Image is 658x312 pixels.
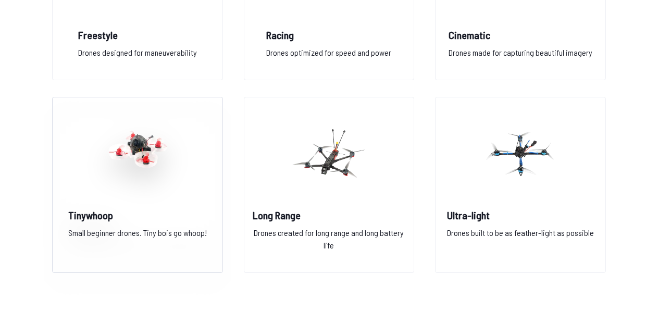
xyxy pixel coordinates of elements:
h2: Long Range [253,208,406,222]
p: Drones designed for maneuverability [78,46,197,67]
img: image of category [483,108,558,199]
p: Drones made for capturing beautiful imagery [449,46,592,67]
h2: Ultra-light [447,208,594,222]
p: Drones built to be as feather-light as possible [447,227,594,260]
h2: Freestyle [78,28,197,42]
h2: Tinywhoop [68,208,207,222]
p: Drones optimized for speed and power [266,46,391,67]
p: Small beginner drones. Tiny bois go whoop! [68,227,207,260]
a: image of categoryTinywhoopSmall beginner drones. Tiny bois go whoop! [52,97,223,273]
h2: Racing [266,28,391,42]
a: image of categoryLong RangeDrones created for long range and long battery life [244,97,415,273]
h2: Cinematic [449,28,592,42]
a: image of categoryUltra-lightDrones built to be as feather-light as possible [435,97,606,273]
img: image of category [100,108,175,199]
img: image of category [291,108,366,199]
p: Drones created for long range and long battery life [253,227,406,260]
